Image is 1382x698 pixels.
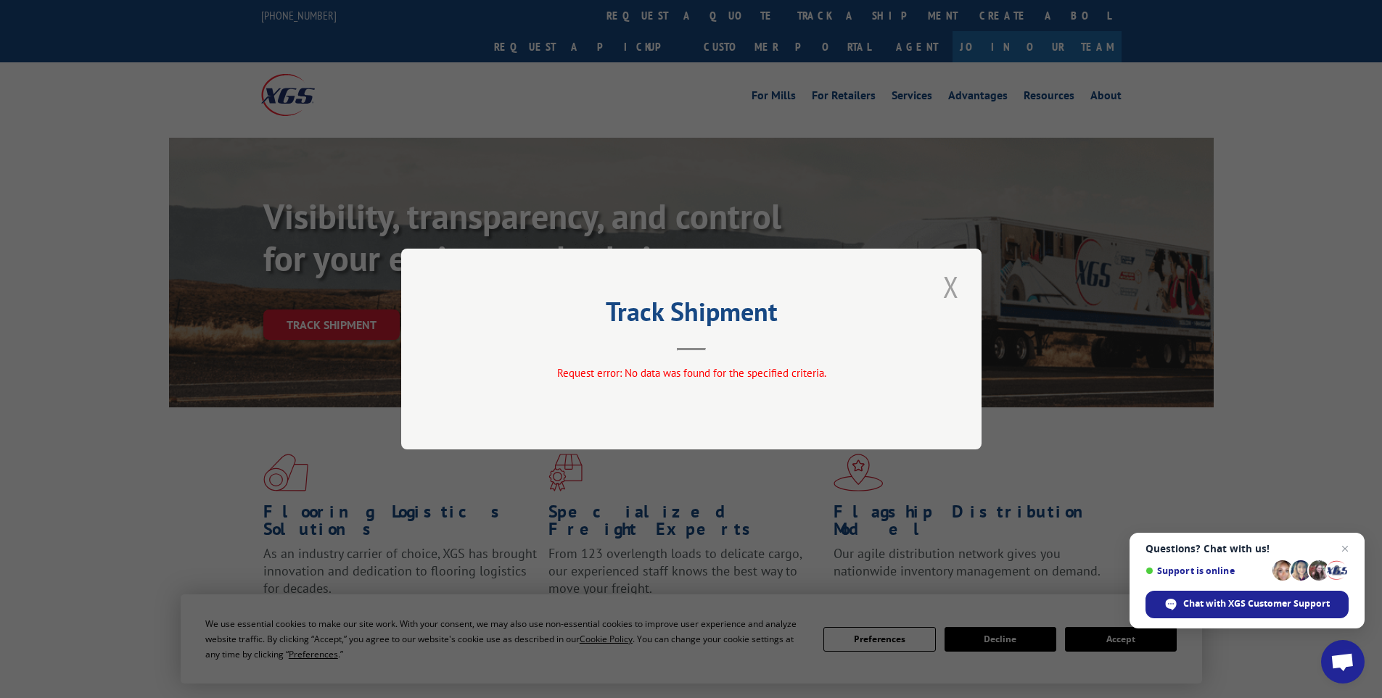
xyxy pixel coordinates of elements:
[556,366,826,380] span: Request error: No data was found for the specified criteria.
[939,267,963,307] button: Close modal
[1146,565,1267,576] span: Support is online
[1146,591,1349,618] span: Chat with XGS Customer Support
[1146,543,1349,554] span: Questions? Chat with us!
[474,302,909,329] h2: Track Shipment
[1183,597,1330,610] span: Chat with XGS Customer Support
[1321,640,1365,684] a: Open chat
